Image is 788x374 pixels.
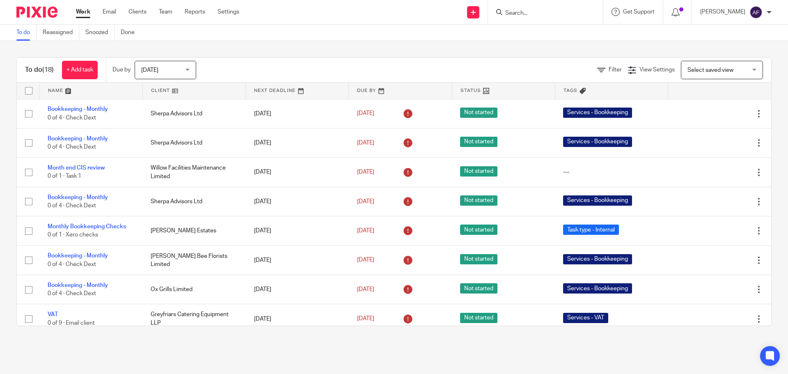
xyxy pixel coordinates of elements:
span: Services - Bookkeeping [563,283,632,294]
td: [DATE] [246,216,349,246]
a: Done [121,25,141,41]
span: [DATE] [357,140,374,146]
div: --- [563,168,660,176]
a: Bookkeeping - Monthly [48,106,108,112]
span: 0 of 9 · Email client [48,320,95,326]
a: Monthly Bookkeeping Checks [48,224,126,229]
span: Services - Bookkeeping [563,254,632,264]
span: Not started [460,166,497,177]
td: [DATE] [246,304,349,333]
td: [DATE] [246,158,349,187]
span: Not started [460,137,497,147]
td: [DATE] [246,99,349,128]
td: Willow Facilities Maintenance Limited [142,158,245,187]
span: Filter [609,67,622,73]
span: 0 of 4 · Check Dext [48,291,96,296]
a: To do [16,25,37,41]
span: Not started [460,225,497,235]
span: (18) [42,67,54,73]
a: Reports [185,8,205,16]
a: Clients [128,8,147,16]
a: Bookkeeping - Monthly [48,253,108,259]
a: Bookkeeping - Monthly [48,195,108,200]
span: 0 of 4 · Check Dext [48,203,96,209]
img: Pixie [16,7,57,18]
a: Bookkeeping - Monthly [48,282,108,288]
a: Month end CIS review [48,165,105,171]
a: Snoozed [85,25,115,41]
td: Sherpa Advisors Ltd [142,128,245,157]
span: [DATE] [357,228,374,234]
td: [PERSON_NAME] Bee Florists Limited [142,246,245,275]
span: Select saved view [687,67,733,73]
span: Not started [460,313,497,323]
a: Settings [218,8,239,16]
td: [PERSON_NAME] Estates [142,216,245,246]
td: [DATE] [246,275,349,304]
input: Search [504,10,578,17]
span: Services - Bookkeeping [563,195,632,206]
td: Greyfriars Catering Equipment LLP [142,304,245,333]
span: Services - VAT [563,313,608,323]
td: Sherpa Advisors Ltd [142,99,245,128]
span: Not started [460,108,497,118]
span: [DATE] [357,316,374,321]
span: Not started [460,254,497,264]
span: Not started [460,283,497,294]
td: [DATE] [246,246,349,275]
span: Get Support [623,9,655,15]
span: Services - Bookkeeping [563,108,632,118]
img: svg%3E [749,6,763,19]
span: 0 of 1 · Task 1 [48,174,81,179]
a: + Add task [62,61,98,79]
h1: To do [25,66,54,74]
a: VAT [48,312,58,317]
span: 0 of 4 · Check Dext [48,262,96,267]
span: Tags [564,88,577,93]
span: [DATE] [357,199,374,204]
span: View Settings [639,67,675,73]
span: 0 of 4 · Check Dext [48,115,96,121]
td: [DATE] [246,187,349,216]
span: 0 of 4 · Check Dext [48,144,96,150]
a: Team [159,8,172,16]
span: Not started [460,195,497,206]
span: [DATE] [357,169,374,175]
a: Reassigned [43,25,79,41]
span: 0 of 1 · Xero checks [48,232,98,238]
span: [DATE] [357,111,374,117]
p: [PERSON_NAME] [700,8,745,16]
td: Ox Grills Limited [142,275,245,304]
span: Task type - Internal [563,225,619,235]
span: [DATE] [357,287,374,292]
td: Sherpa Advisors Ltd [142,187,245,216]
span: [DATE] [357,257,374,263]
a: Bookkeeping - Monthly [48,136,108,142]
span: [DATE] [141,67,158,73]
a: Email [103,8,116,16]
td: [DATE] [246,128,349,157]
p: Due by [112,66,131,74]
a: Work [76,8,90,16]
span: Services - Bookkeeping [563,137,632,147]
